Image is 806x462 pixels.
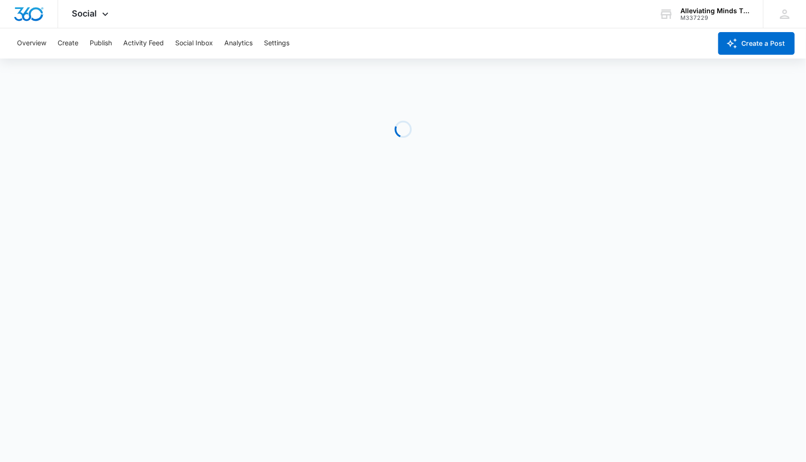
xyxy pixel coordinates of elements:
span: Social [72,8,97,18]
div: account name [680,7,749,15]
div: account id [680,15,749,21]
button: Settings [264,28,289,59]
button: Create a Post [718,32,795,55]
button: Social Inbox [175,28,213,59]
button: Activity Feed [123,28,164,59]
button: Analytics [224,28,253,59]
button: Overview [17,28,46,59]
button: Publish [90,28,112,59]
button: Create [58,28,78,59]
